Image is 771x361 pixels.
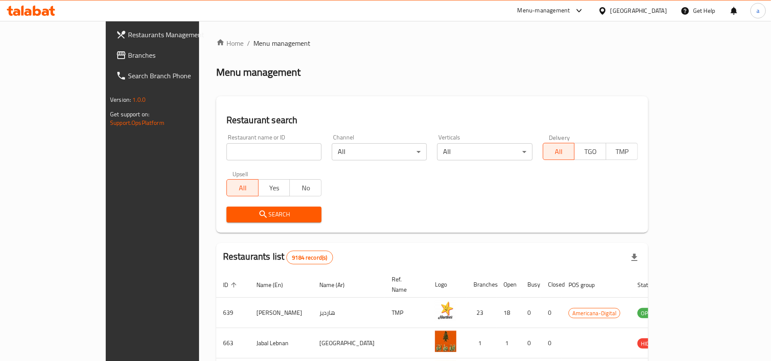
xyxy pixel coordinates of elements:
span: Yes [262,182,287,194]
td: 0 [541,328,562,358]
span: TGO [578,145,603,158]
a: Search Branch Phone [109,65,235,86]
span: 9184 record(s) [287,254,332,262]
span: TMP [610,145,634,158]
span: HIDDEN [637,339,663,349]
span: a [756,6,759,15]
span: Restaurants Management [128,30,228,40]
li: / [247,38,250,48]
td: 0 [541,298,562,328]
th: Busy [521,272,541,298]
img: Jabal Lebnan [435,331,456,352]
td: 23 [467,298,497,328]
td: [PERSON_NAME] [250,298,313,328]
span: All [547,145,572,158]
span: Search Branch Phone [128,71,228,81]
td: هارديز [313,298,385,328]
span: Branches [128,50,228,60]
div: Total records count [286,251,333,264]
h2: Restaurants list [223,250,333,264]
span: POS group [569,280,606,290]
span: All [230,182,255,194]
h2: Menu management [216,65,301,79]
button: TGO [574,143,606,160]
td: 0 [521,328,541,358]
th: Closed [541,272,562,298]
span: Americana-Digital [569,308,620,318]
nav: breadcrumb [216,38,648,48]
td: 1 [467,328,497,358]
button: All [543,143,575,160]
span: Version: [110,94,131,105]
span: Get support on: [110,109,149,120]
span: Name (Ar) [319,280,356,290]
div: All [437,143,532,160]
button: No [289,179,321,196]
span: OPEN [637,308,658,318]
span: ID [223,280,239,290]
h2: Restaurant search [226,114,638,127]
th: Logo [428,272,467,298]
td: TMP [385,298,428,328]
button: Search [226,207,321,222]
div: Export file [624,247,645,268]
span: Name (En) [256,280,294,290]
label: Upsell [232,171,248,177]
span: Status [637,280,665,290]
span: 1.0.0 [132,94,146,105]
a: Branches [109,45,235,65]
img: Hardee's [435,300,456,322]
a: Support.OpsPlatform [110,117,164,128]
span: Search [233,209,315,220]
td: 1 [497,328,521,358]
div: HIDDEN [637,338,663,349]
th: Open [497,272,521,298]
span: No [293,182,318,194]
td: Jabal Lebnan [250,328,313,358]
div: [GEOGRAPHIC_DATA] [610,6,667,15]
button: All [226,179,259,196]
td: [GEOGRAPHIC_DATA] [313,328,385,358]
span: Menu management [253,38,310,48]
button: TMP [606,143,638,160]
div: Menu-management [518,6,570,16]
td: 0 [521,298,541,328]
th: Branches [467,272,497,298]
span: Ref. Name [392,274,418,295]
div: All [332,143,427,160]
a: Restaurants Management [109,24,235,45]
td: 18 [497,298,521,328]
label: Delivery [549,134,570,140]
input: Search for restaurant name or ID.. [226,143,321,160]
button: Yes [258,179,290,196]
